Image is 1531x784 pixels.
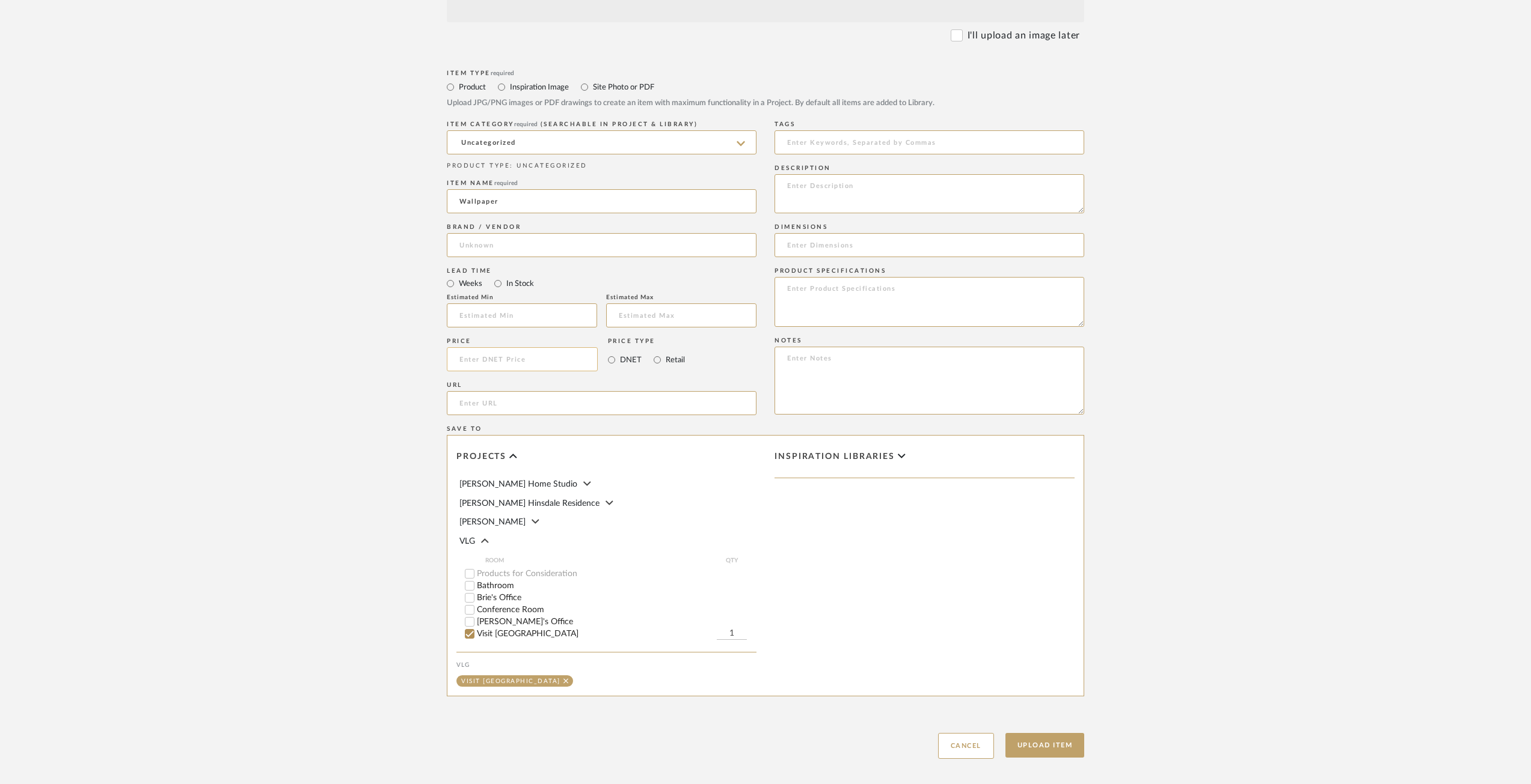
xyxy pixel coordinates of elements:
[447,294,597,301] div: Estimated Min
[717,556,747,565] span: QTY
[606,294,756,301] div: Estimated Max
[477,630,717,638] label: Visit [GEOGRAPHIC_DATA]
[447,303,597,327] input: Estimated Min
[664,353,685,366] label: Retail
[477,618,756,626] label: [PERSON_NAME]'s Office
[938,733,994,759] button: Cancel
[458,277,482,290] label: Weeks
[775,233,1084,257] input: Enter Dimensions
[459,537,475,545] span: VLG
[514,121,538,127] span: required
[775,267,1084,275] div: Product Specifications
[775,165,1084,172] div: Description
[447,162,756,171] div: PRODUCT TYPE
[447,381,756,389] div: URL
[447,347,598,371] input: Enter DNET Price
[458,81,486,94] label: Product
[447,79,1084,94] mat-radio-group: Select item type
[775,121,1084,128] div: Tags
[477,594,756,602] label: Brie's Office
[447,267,756,275] div: Lead Time
[485,556,717,565] span: ROOM
[447,70,1084,77] div: Item Type
[447,130,756,154] input: Type a category to search and select
[968,28,1080,43] label: I'll upload an image later
[459,518,526,526] span: [PERSON_NAME]
[447,276,756,291] mat-radio-group: Select item type
[456,452,506,462] span: Projects
[491,70,514,76] span: required
[510,163,588,169] span: : UNCATEGORIZED
[505,277,534,290] label: In Stock
[447,223,756,231] div: Brand / Vendor
[459,480,577,488] span: [PERSON_NAME] Home Studio
[447,97,1084,109] div: Upload JPG/PNG images or PDF drawings to create an item with maximum functionality in a Project. ...
[447,233,756,257] input: Unknown
[775,452,895,462] span: Inspiration libraries
[447,180,756,187] div: Item name
[477,606,756,614] label: Conference Room
[447,189,756,213] input: Enter Name
[447,121,756,128] div: ITEM CATEGORY
[494,180,518,186] span: required
[461,678,560,684] div: Visit [GEOGRAPHIC_DATA]
[1005,733,1085,758] button: Upload Item
[608,347,685,371] mat-radio-group: Select price type
[619,353,642,366] label: DNET
[775,337,1084,344] div: Notes
[541,121,698,127] span: (Searchable in Project & Library)
[447,338,598,345] div: Price
[509,81,569,94] label: Inspiration Image
[608,338,685,345] div: Price Type
[592,81,654,94] label: Site Photo or PDF
[459,499,600,508] span: [PERSON_NAME] Hinsdale Residence
[477,582,756,590] label: Bathroom
[456,661,756,669] div: VLG
[775,223,1084,231] div: Dimensions
[606,303,756,327] input: Estimated Max
[775,130,1084,154] input: Enter Keywords, Separated by Commas
[447,391,756,415] input: Enter URL
[447,425,1084,433] div: Save To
